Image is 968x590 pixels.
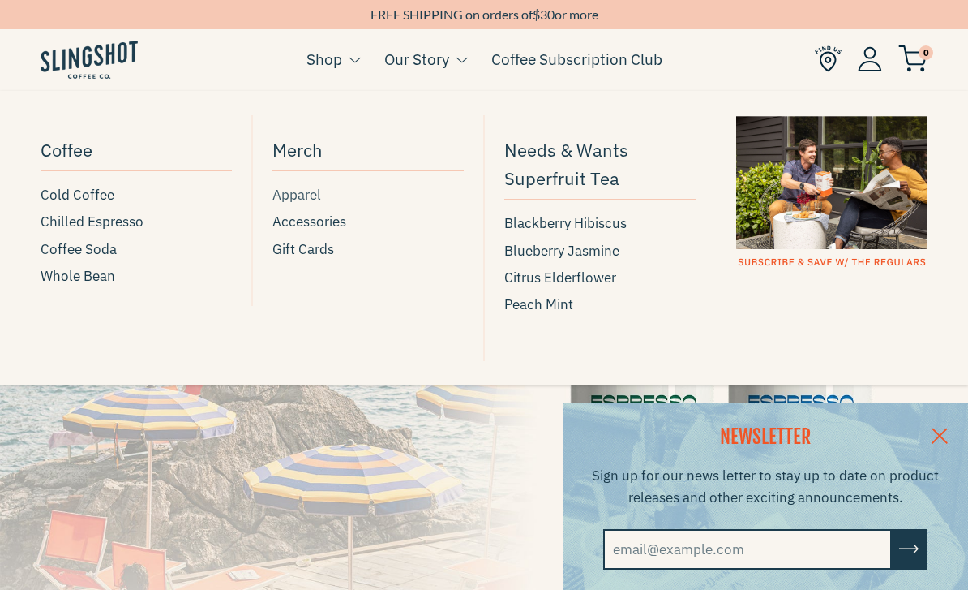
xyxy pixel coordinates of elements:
[272,239,334,261] span: Gift Cards
[603,529,892,570] input: email@example.com
[272,131,464,171] a: Merch
[272,211,346,233] span: Accessories
[272,136,323,164] span: Merch
[504,294,573,316] span: Peach Mint
[41,265,232,287] a: Whole Bean
[384,47,449,71] a: Our Story
[41,211,143,233] span: Chilled Espresso
[41,184,232,206] a: Cold Coffee
[898,50,927,69] a: 0
[41,131,232,171] a: Coffee
[533,6,540,22] span: $
[504,267,696,289] a: Citrus Elderflower
[504,213,627,235] span: Blackberry Hibiscus
[306,47,342,71] a: Shop
[858,46,882,71] img: Account
[41,265,115,287] span: Whole Bean
[583,424,948,451] h2: NEWSLETTER
[504,131,696,200] a: Needs & Wants Superfruit Tea
[491,47,662,71] a: Coffee Subscription Club
[504,240,619,262] span: Blueberry Jasmine
[504,294,696,316] a: Peach Mint
[815,45,842,72] img: Find Us
[919,45,933,60] span: 0
[504,240,696,262] a: Blueberry Jasmine
[540,6,555,22] span: 30
[504,267,616,289] span: Citrus Elderflower
[272,184,464,206] a: Apparel
[504,136,696,192] span: Needs & Wants Superfruit Tea
[41,211,232,233] a: Chilled Espresso
[41,184,114,206] span: Cold Coffee
[504,213,696,235] a: Blackberry Hibiscus
[272,184,321,206] span: Apparel
[583,465,948,509] p: Sign up for our news letter to stay up to date on product releases and other exciting announcements.
[41,239,117,261] span: Coffee Soda
[41,239,232,261] a: Coffee Soda
[272,239,464,261] a: Gift Cards
[41,136,92,164] span: Coffee
[272,211,464,233] a: Accessories
[898,45,927,72] img: cart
